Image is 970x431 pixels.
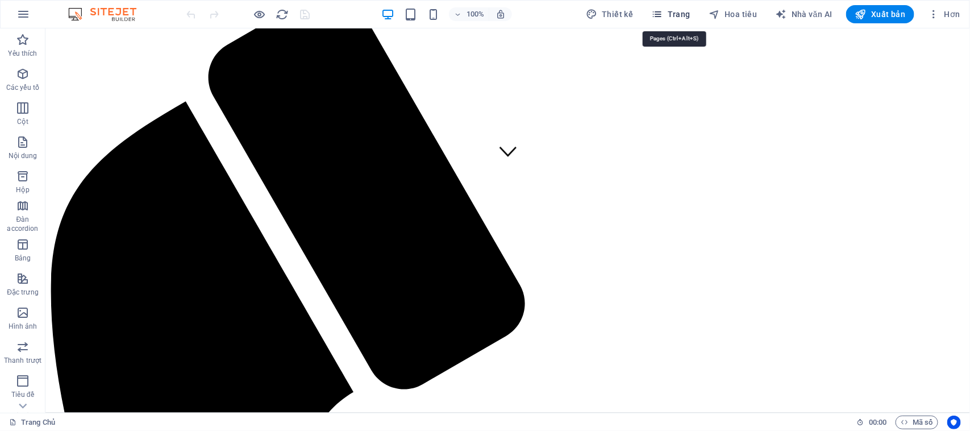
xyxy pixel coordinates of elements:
[9,322,38,330] font: Hình ảnh
[581,5,638,23] div: Thiết kế (Ctrl+Alt+Y)
[6,84,39,92] font: Các yếu tố
[647,5,695,23] button: Trang
[496,9,506,19] i: Khi thay đổi kích thước, tự động điều chỉnh mức thu phóng để phù hợp với thiết bị đã chọn.
[276,8,289,21] i: Tải lại trang
[923,5,965,23] button: Hơn
[467,10,484,18] font: 100%
[253,7,267,21] button: Nhấp vào đây để thoát khỏi chế độ xem trước và tiếp tục chỉnh sửa
[871,10,905,19] font: Xuất bản
[896,416,938,429] button: Mã số
[857,416,887,429] h6: Thời gian phiên họp
[4,357,41,364] font: Thanh trượt
[792,10,832,19] font: Nhà văn AI
[725,10,757,19] font: Hoa tiêu
[8,49,37,57] font: Yêu thích
[771,5,837,23] button: Nhà văn AI
[276,7,289,21] button: tải lại
[16,186,29,194] font: Hộp
[449,7,489,21] button: 100%
[7,215,38,233] font: Đàn accordion
[7,288,39,296] font: Đặc trưng
[21,418,55,426] font: Trang Chủ
[9,416,55,429] a: Nhấp để hủy lựa chọn. Nhấp đúp để mở Trang
[9,152,38,160] font: Nội dung
[947,416,961,429] button: Người dùng trung tâm
[17,118,28,126] font: Cột
[65,7,151,21] img: Logo biên tập viên
[913,418,933,426] font: Mã số
[944,10,960,19] font: Hơn
[602,10,633,19] font: Thiết kế
[581,5,638,23] button: Thiết kế
[869,418,886,426] font: 00:00
[15,254,31,262] font: Bảng
[668,10,690,19] font: Trang
[846,5,915,23] button: Xuất bản
[11,391,34,399] font: Tiêu đề
[704,5,762,23] button: Hoa tiêu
